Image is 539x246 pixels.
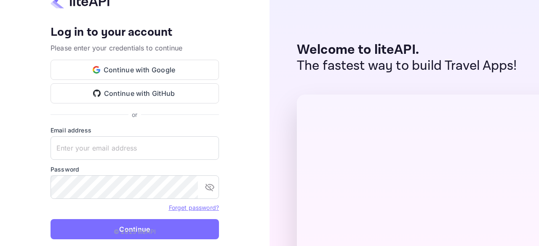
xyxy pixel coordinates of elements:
[297,58,517,74] p: The fastest way to build Travel Apps!
[169,203,219,212] a: Forget password?
[51,60,219,80] button: Continue with Google
[51,43,219,53] p: Please enter your credentials to continue
[132,110,137,119] p: or
[51,25,219,40] h4: Log in to your account
[51,83,219,103] button: Continue with GitHub
[201,179,218,196] button: toggle password visibility
[51,165,219,174] label: Password
[51,126,219,135] label: Email address
[297,42,517,58] p: Welcome to liteAPI.
[169,204,219,211] a: Forget password?
[51,219,219,239] button: Continue
[203,143,213,153] keeper-lock: Open Keeper Popup
[51,136,219,160] input: Enter your email address
[114,227,156,236] p: © 2025 liteAPI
